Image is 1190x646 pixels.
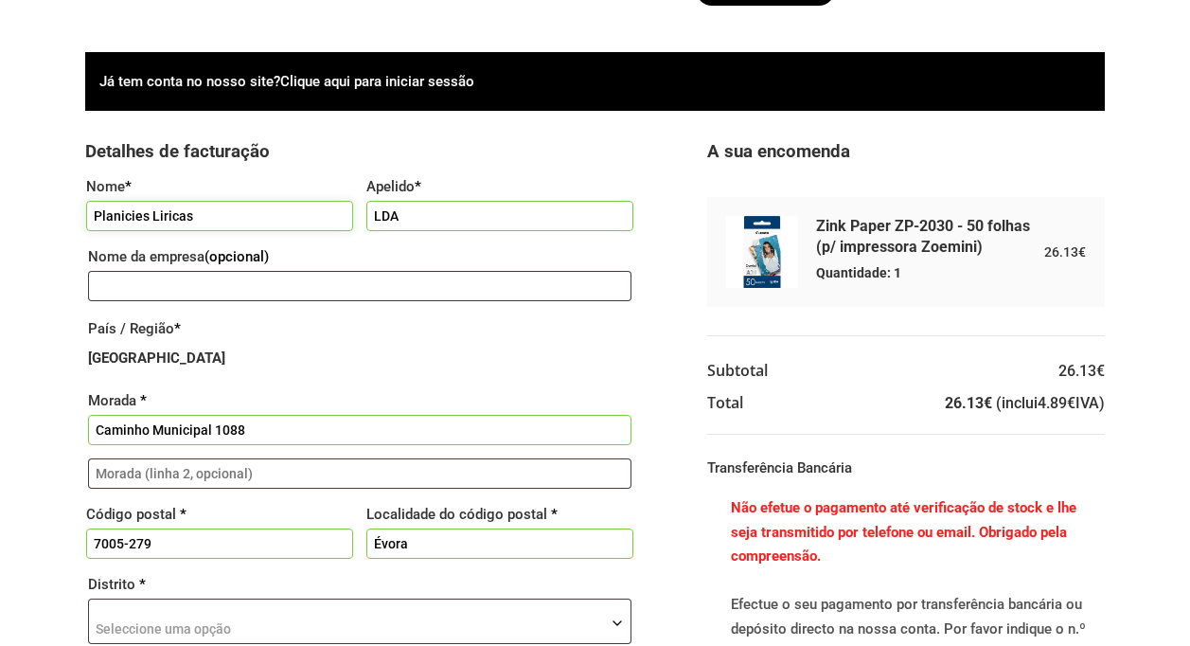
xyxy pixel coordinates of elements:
label: Morada [88,386,631,415]
bdi: 26.13 [1058,362,1105,380]
span: 4.89 [1038,394,1075,412]
span: € [1078,244,1086,260]
label: País / Região [88,314,631,343]
label: Apelido [366,172,633,201]
th: Subtotal [707,355,768,387]
label: Nome [86,172,353,201]
img: MzIxNUMwMDJBQQ==.jpg [726,216,798,288]
span: Seleccione uma opção [96,621,231,637]
a: Zink Paper ZP-2030 - 50 folhas (p/ impressora Zoemini) [816,217,1030,256]
h3: A sua encomenda [707,139,1105,165]
label: Nome da empresa [88,242,631,271]
input: Nome da rua e número da porta [88,415,631,445]
small: (inclui IVA) [996,394,1105,412]
label: Localidade do código postal [366,500,633,529]
label: Transferência Bancária [707,459,852,476]
a: Clique aqui para iniciar sessão [280,71,474,93]
div: Já tem conta no nosso site? [85,52,1105,111]
h3: Detalhes de facturação [85,139,634,165]
label: Distrito [88,570,631,599]
b: Não efetue o pagamento até verificação de stock e lhe seja transmitido por telefone ou email. Obr... [731,499,1076,565]
strong: [GEOGRAPHIC_DATA] [88,350,225,367]
span: (opcional) [204,248,269,265]
span: € [1067,394,1075,412]
span: € [1096,362,1105,380]
span: € [984,394,992,412]
bdi: 26.13 [1044,244,1086,260]
bdi: 26.13 [945,394,992,412]
th: Total [707,387,743,416]
span: Quantidade: 1 [816,258,1044,288]
span: Distrito [88,599,631,644]
label: Código postal [86,500,353,529]
input: Morada (linha 2, opcional) [88,458,631,489]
